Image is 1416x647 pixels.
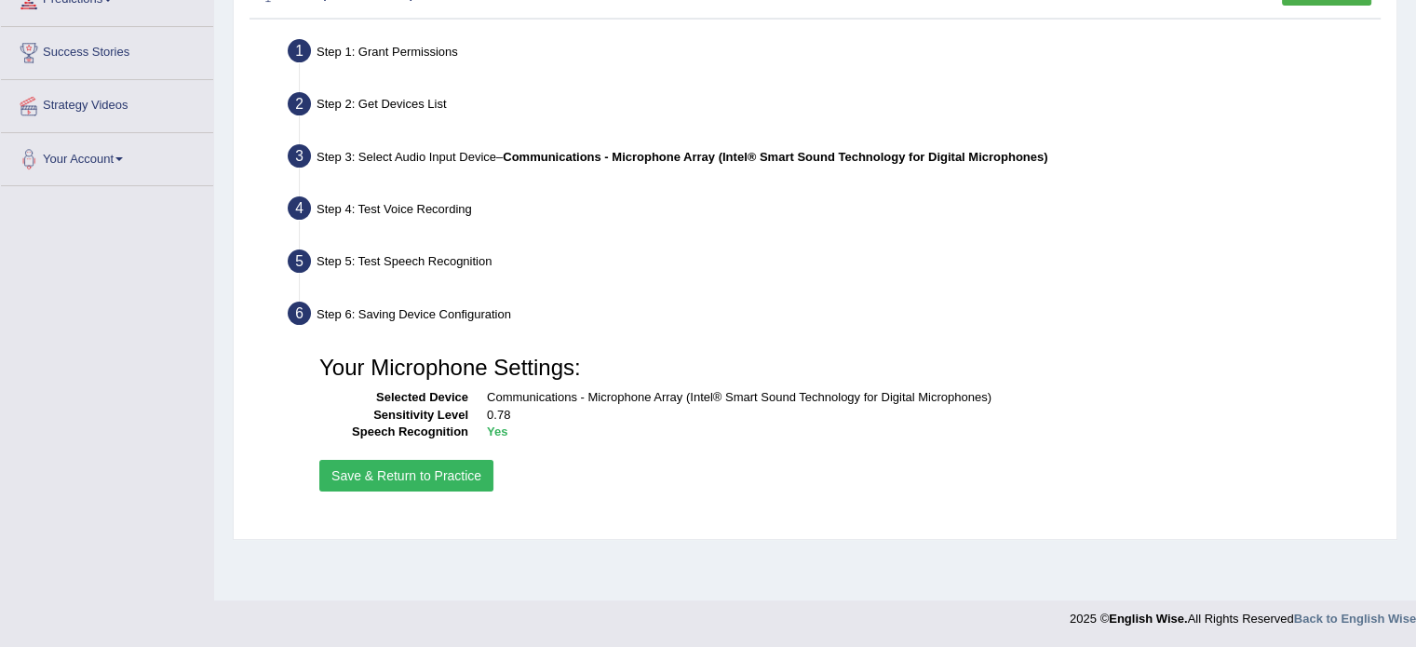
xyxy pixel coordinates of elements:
dt: Speech Recognition [319,424,468,441]
b: Communications - Microphone Array (Intel® Smart Sound Technology for Digital Microphones) [503,150,1047,164]
div: Step 5: Test Speech Recognition [279,244,1388,285]
a: Back to English Wise [1294,612,1416,626]
dd: Communications - Microphone Array (Intel® Smart Sound Technology for Digital Microphones) [487,389,1367,407]
a: Your Account [1,133,213,180]
div: Step 3: Select Audio Input Device [279,139,1388,180]
span: – [496,150,1047,164]
div: Step 4: Test Voice Recording [279,191,1388,232]
div: 2025 © All Rights Reserved [1070,600,1416,627]
div: Step 2: Get Devices List [279,87,1388,128]
button: Save & Return to Practice [319,460,493,492]
div: Step 1: Grant Permissions [279,34,1388,74]
h3: Your Microphone Settings: [319,356,1367,380]
a: Strategy Videos [1,80,213,127]
dt: Selected Device [319,389,468,407]
dd: 0.78 [487,407,1367,425]
strong: English Wise. [1109,612,1187,626]
dt: Sensitivity Level [319,407,468,425]
a: Success Stories [1,27,213,74]
b: Yes [487,425,507,438]
div: Step 6: Saving Device Configuration [279,296,1388,337]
